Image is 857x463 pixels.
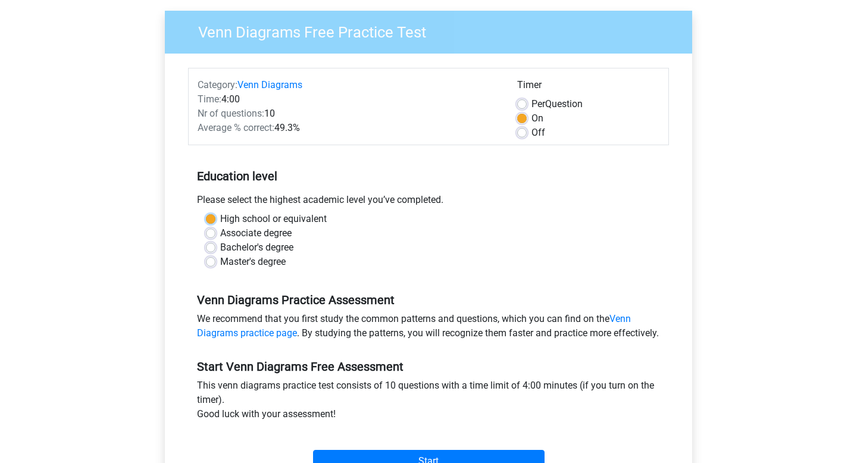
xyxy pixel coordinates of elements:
span: Average % correct: [198,122,274,133]
label: Associate degree [220,226,292,240]
span: Per [531,98,545,110]
h5: Education level [197,164,660,188]
label: Master's degree [220,255,286,269]
span: Nr of questions: [198,108,264,119]
div: This venn diagrams practice test consists of 10 questions with a time limit of 4:00 minutes (if y... [188,378,669,426]
label: On [531,111,543,126]
label: Bachelor's degree [220,240,293,255]
span: Time: [198,93,221,105]
div: 10 [189,107,508,121]
h3: Venn Diagrams Free Practice Test [184,18,683,42]
span: Category: [198,79,237,90]
div: Timer [517,78,659,97]
h5: Start Venn Diagrams Free Assessment [197,359,660,374]
div: We recommend that you first study the common patterns and questions, which you can find on the . ... [188,312,669,345]
div: 49.3% [189,121,508,135]
label: Off [531,126,545,140]
div: Please select the highest academic level you’ve completed. [188,193,669,212]
div: 4:00 [189,92,508,107]
h5: Venn Diagrams Practice Assessment [197,293,660,307]
a: Venn Diagrams [237,79,302,90]
label: Question [531,97,583,111]
label: High school or equivalent [220,212,327,226]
